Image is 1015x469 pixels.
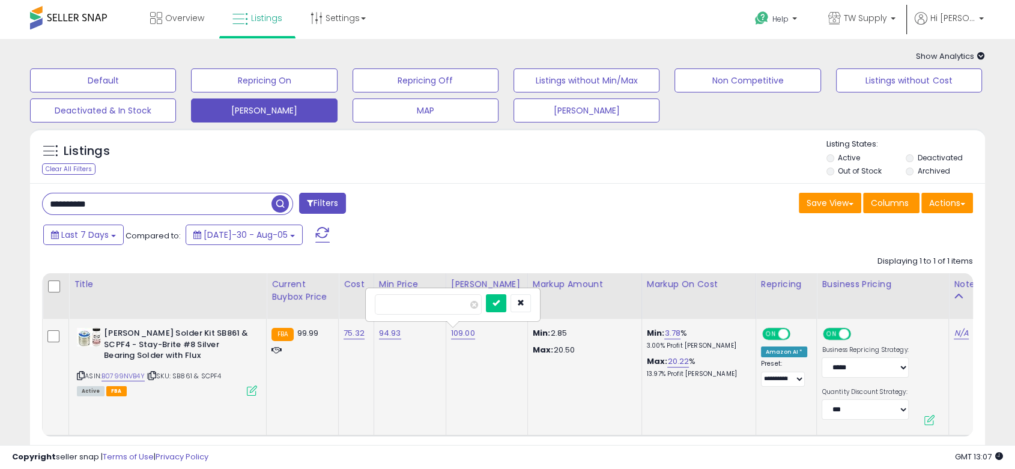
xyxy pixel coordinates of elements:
button: Listings without Cost [836,68,982,92]
h5: Listings [64,143,110,160]
b: [PERSON_NAME] Solder Kit SB861 & SCPF4 - Stay-Brite #8 Silver Bearing Solder with Flux [104,328,250,365]
span: [DATE]-30 - Aug-05 [204,229,288,241]
div: Preset: [761,360,808,387]
button: Non Competitive [674,68,820,92]
a: Hi [PERSON_NAME] [915,12,984,39]
button: Default [30,68,176,92]
button: Actions [921,193,973,213]
span: Help [772,14,789,24]
div: Repricing [761,278,812,291]
div: Note [954,278,977,291]
span: ON [763,329,778,339]
button: [PERSON_NAME] [191,98,337,123]
a: 20.22 [667,356,689,368]
img: 51S+RqM3J0S._SL40_.jpg [77,328,101,346]
span: Listings [251,12,282,24]
span: All listings currently available for purchase on Amazon [77,386,105,396]
span: OFF [789,329,808,339]
span: Hi [PERSON_NAME] [930,12,975,24]
div: [PERSON_NAME] [451,278,523,291]
span: Columns [871,197,909,209]
div: Cost [344,278,369,291]
span: | SKU: SB861 & SCPF4 [147,371,221,381]
strong: Copyright [12,451,56,462]
b: Min: [647,327,665,339]
p: 13.97% Profit [PERSON_NAME] [647,370,747,378]
button: MAP [353,98,498,123]
span: Overview [165,12,204,24]
a: 94.93 [379,327,401,339]
a: B0799NVB4Y [101,371,145,381]
span: ON [825,329,840,339]
div: Amazon AI * [761,346,808,357]
a: N/A [954,327,968,339]
div: Business Pricing [822,278,944,291]
a: Help [745,2,809,39]
span: FBA [106,386,127,396]
th: The percentage added to the cost of goods (COGS) that forms the calculator for Min & Max prices. [641,273,756,319]
a: 75.32 [344,327,365,339]
label: Active [838,153,860,163]
strong: Max: [533,344,554,356]
label: Quantity Discount Strategy: [822,388,909,396]
label: Out of Stock [838,166,882,176]
div: % [647,328,747,350]
a: Privacy Policy [156,451,208,462]
small: FBA [271,328,294,341]
div: % [647,356,747,378]
button: Last 7 Days [43,225,124,245]
p: Listing States: [826,139,985,150]
div: ASIN: [77,328,257,395]
div: Clear All Filters [42,163,95,175]
strong: Min: [533,327,551,339]
i: Get Help [754,11,769,26]
div: Title [74,278,261,291]
label: Business Repricing Strategy: [822,346,909,354]
div: seller snap | | [12,452,208,463]
button: [PERSON_NAME] [514,98,659,123]
span: Compared to: [126,230,181,241]
div: Markup on Cost [647,278,751,291]
div: Min Price [379,278,441,291]
span: Last 7 Days [61,229,109,241]
span: 2025-08-13 13:07 GMT [955,451,1003,462]
button: Repricing On [191,68,337,92]
label: Archived [918,166,950,176]
span: Show Analytics [916,50,985,62]
button: Deactivated & In Stock [30,98,176,123]
p: 3.00% Profit [PERSON_NAME] [647,342,747,350]
span: 99.99 [297,327,318,339]
button: Save View [799,193,861,213]
p: 20.50 [533,345,632,356]
button: Filters [299,193,346,214]
b: Max: [647,356,668,367]
button: Listings without Min/Max [514,68,659,92]
div: Markup Amount [533,278,637,291]
button: [DATE]-30 - Aug-05 [186,225,303,245]
div: Current Buybox Price [271,278,333,303]
label: Deactivated [918,153,963,163]
button: Repricing Off [353,68,498,92]
a: 3.78 [664,327,680,339]
a: Terms of Use [103,451,154,462]
p: 2.85 [533,328,632,339]
div: Displaying 1 to 1 of 1 items [877,256,973,267]
span: OFF [849,329,868,339]
a: 109.00 [451,327,475,339]
span: TW Supply [844,12,887,24]
button: Columns [863,193,920,213]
